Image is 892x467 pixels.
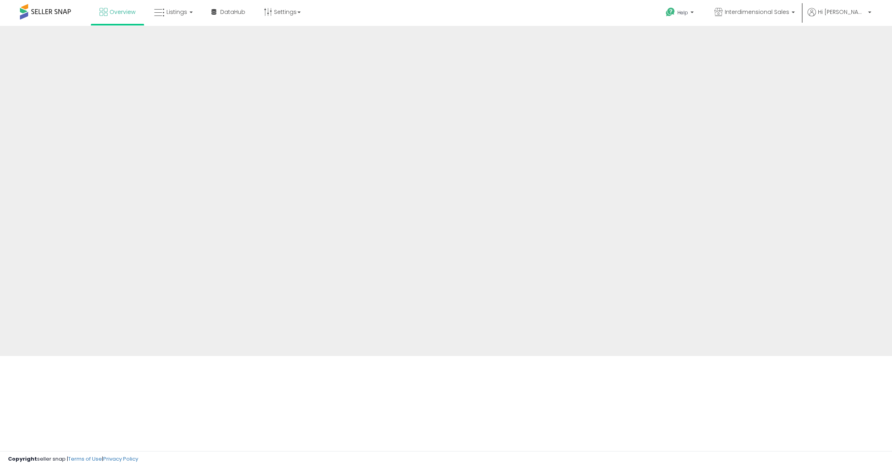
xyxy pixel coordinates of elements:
span: Hi [PERSON_NAME] [818,8,866,16]
span: Help [677,9,688,16]
a: Help [659,1,702,26]
i: Get Help [665,7,675,17]
span: Overview [110,8,135,16]
a: Hi [PERSON_NAME] [808,8,871,26]
span: Interdimensional Sales [725,8,789,16]
span: DataHub [220,8,245,16]
span: Listings [166,8,187,16]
